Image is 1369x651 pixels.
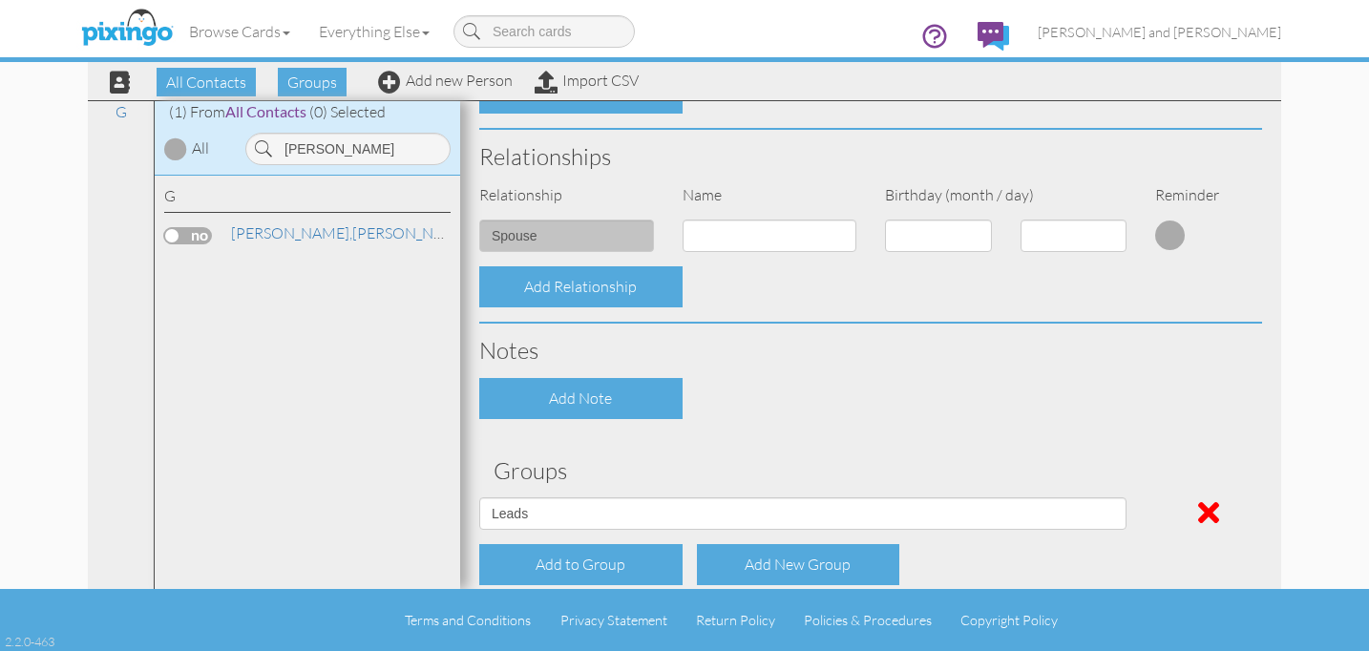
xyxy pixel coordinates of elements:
a: Everything Else [305,8,444,55]
h3: Relationships [479,144,1262,169]
input: (e.g. Friend, Daughter) [479,220,654,252]
div: G [164,185,451,213]
span: Groups [278,68,347,96]
div: 2.2.0-463 [5,633,54,650]
div: Birthday (month / day) [871,184,1141,206]
span: (0) Selected [309,102,386,121]
a: Copyright Policy [960,612,1058,628]
a: Add new Person [378,71,513,90]
img: comments.svg [978,22,1009,51]
a: [PERSON_NAME] [229,221,473,244]
div: Add Relationship [479,266,683,307]
input: Search cards [453,15,635,48]
div: Add to Group [479,544,683,585]
h3: Notes [479,338,1262,363]
a: Return Policy [696,612,775,628]
div: All [192,137,209,159]
span: All Contacts [225,102,306,120]
a: Browse Cards [175,8,305,55]
a: Policies & Procedures [804,612,932,628]
div: Add New Group [697,544,900,585]
a: Import CSV [535,71,639,90]
a: G [106,100,137,123]
h3: Groups [494,458,1248,483]
div: Relationship [465,184,668,206]
span: [PERSON_NAME] and [PERSON_NAME] [1038,24,1281,40]
div: (1) From [155,101,460,123]
div: Name [668,184,872,206]
a: Terms and Conditions [405,612,531,628]
div: Reminder [1141,184,1209,206]
a: Privacy Statement [560,612,667,628]
span: All Contacts [157,68,256,96]
img: pixingo logo [76,5,178,52]
span: [PERSON_NAME], [231,223,352,242]
div: Add Note [479,378,683,419]
a: [PERSON_NAME] and [PERSON_NAME] [1023,8,1295,56]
